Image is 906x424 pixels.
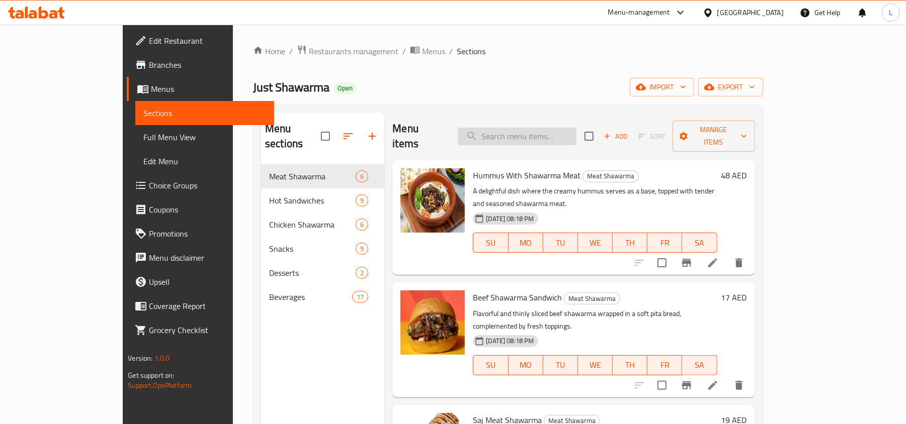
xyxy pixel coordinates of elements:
span: Snacks [269,243,356,255]
button: Add section [360,124,384,148]
button: MO [509,355,543,375]
a: Menus [127,77,274,101]
button: delete [727,251,751,275]
h2: Menu items [392,121,445,151]
div: Snacks9 [261,237,384,261]
span: Edit Restaurant [149,35,266,47]
li: / [449,45,453,57]
span: Meat Shawarma [269,170,356,182]
a: Edit Menu [135,149,274,173]
a: Full Menu View [135,125,274,149]
input: search [458,128,576,145]
span: Choice Groups [149,179,266,191]
h2: Menu sections [265,121,321,151]
a: Menus [410,45,445,58]
span: Edit Menu [143,155,266,167]
button: export [698,78,763,96]
a: Edit Restaurant [127,29,274,53]
span: 9 [356,244,368,254]
div: Menu-management [608,7,670,19]
a: Edit menu item [707,257,719,269]
span: FR [651,236,678,250]
button: SU [473,233,508,253]
a: Grocery Checklist [127,318,274,342]
span: [DATE] 08:18 PM [482,336,538,346]
span: 2 [356,268,368,278]
a: Promotions [127,222,274,246]
li: / [289,45,293,57]
a: Edit menu item [707,379,719,391]
span: Meat Shawarma [564,293,620,304]
span: Version: [128,352,152,365]
span: Menu disclaimer [149,252,266,264]
span: Select to update [651,252,673,273]
nav: Menu sections [261,160,384,313]
span: Coupons [149,203,266,216]
span: 1.0.0 [154,352,170,365]
span: FR [651,358,678,372]
div: Meat Shawarma [583,170,639,182]
span: Get support on: [128,369,174,382]
div: items [356,170,368,182]
span: 6 [356,220,368,230]
button: FR [647,233,682,253]
div: Meat Shawarma6 [261,164,384,188]
div: Hot Sandwiches9 [261,188,384,213]
span: WE [582,236,609,250]
span: Branches [149,59,266,71]
span: Beef Shawarma Sandwich [473,290,562,305]
a: Choice Groups [127,173,274,197]
a: Branches [127,53,274,77]
span: Just Shawarma [253,76,330,98]
button: TU [543,233,578,253]
span: 6 [356,172,368,181]
span: Full Menu View [143,131,266,143]
span: Sort sections [336,124,360,148]
span: Sections [143,107,266,119]
div: items [356,219,368,231]
span: Add [602,131,629,142]
p: Flavorful and thinly sliced beef shawarma wrapped in a soft pita bread, complemented by fresh top... [473,307,717,333]
span: Restaurants management [309,45,398,57]
div: Beverages [269,291,352,303]
span: Sections [457,45,485,57]
img: Hummus With Shawarma Meat [400,168,465,233]
button: TH [613,355,647,375]
span: SU [477,236,504,250]
span: TU [547,358,574,372]
span: [DATE] 08:18 PM [482,214,538,224]
a: Support.OpsPlatform [128,379,192,392]
span: TH [617,236,643,250]
span: TU [547,236,574,250]
a: Upsell [127,270,274,294]
div: Meat Shawarma [564,292,620,304]
span: L [889,7,892,18]
button: SA [682,233,717,253]
button: FR [647,355,682,375]
button: TH [613,233,647,253]
span: Promotions [149,228,266,240]
button: MO [509,233,543,253]
span: SA [686,358,713,372]
div: items [356,267,368,279]
div: items [352,291,368,303]
span: Chicken Shawarma [269,219,356,231]
a: Menu disclaimer [127,246,274,270]
span: 9 [356,196,368,205]
span: MO [513,236,539,250]
a: Coverage Report [127,294,274,318]
span: Menus [422,45,445,57]
div: Chicken Shawarma6 [261,213,384,237]
a: Coupons [127,197,274,222]
span: import [638,81,686,93]
span: SU [477,358,504,372]
button: WE [578,355,613,375]
span: Desserts [269,267,356,279]
span: Meat Shawarma [583,170,638,182]
img: Beef Shawarma Sandwich [400,290,465,355]
span: Upsell [149,276,266,288]
span: Menus [151,83,266,95]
